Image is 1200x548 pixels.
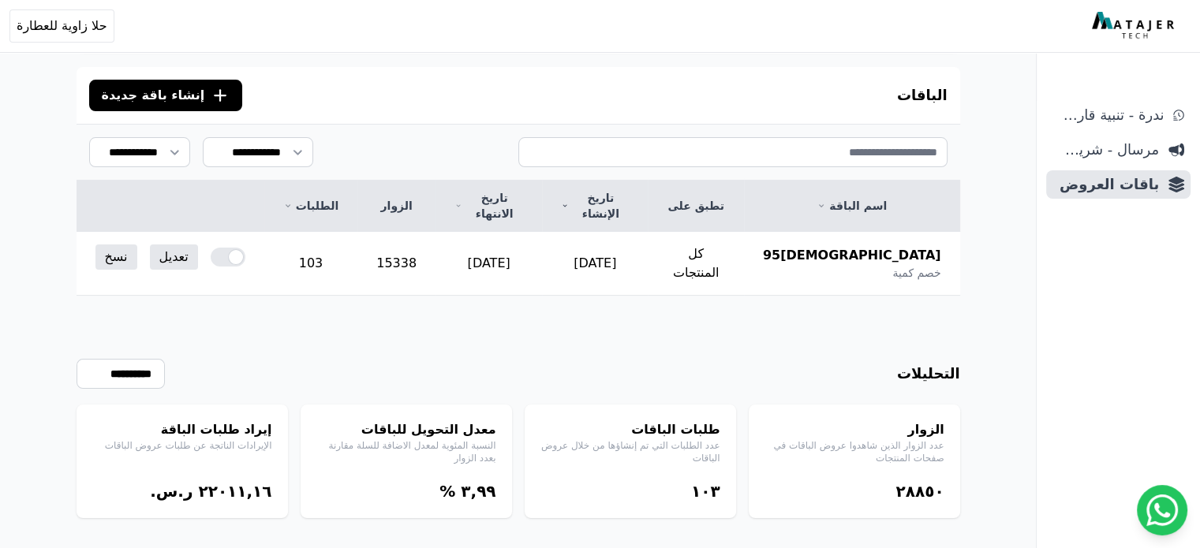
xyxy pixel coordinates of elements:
[92,439,272,452] p: الإيرادات الناتجة عن طلبات عروض الباقات
[150,244,198,270] a: تعديل
[540,420,720,439] h4: طلبات الباقات
[17,17,107,35] span: حلا زاوية للعطارة
[897,363,960,385] h3: التحليلات
[542,232,648,296] td: [DATE]
[540,439,720,464] p: عدد الطلبات التي تم إنشاؤها من خلال عروض الباقات
[892,265,940,281] span: خصم كمية
[9,9,114,43] button: حلا زاوية للعطارة
[454,190,523,222] a: تاريخ الانتهاء
[439,482,455,501] span: %
[1092,12,1178,40] img: MatajerTech Logo
[561,190,629,222] a: تاريخ الإنشاء
[198,482,271,501] bdi: ٢٢۰١١,١٦
[1052,173,1159,196] span: باقات العروض
[95,244,137,270] a: نسخ
[150,482,193,501] span: ر.س.
[764,420,944,439] h4: الزوار
[763,246,941,265] span: [DEMOGRAPHIC_DATA]95
[764,480,944,502] div: ٢٨٨٥۰
[648,181,743,232] th: تطبق على
[283,198,338,214] a: الطلبات
[1052,104,1164,126] span: ندرة - تنبية قارب علي النفاذ
[357,232,436,296] td: 15338
[763,198,941,214] a: اسم الباقة
[436,232,542,296] td: [DATE]
[764,439,944,464] p: عدد الزوار الذين شاهدوا عروض الباقات في صفحات المنتجات
[357,181,436,232] th: الزوار
[316,420,496,439] h4: معدل التحويل للباقات
[316,439,496,464] p: النسبة المئوية لمعدل الاضافة للسلة مقارنة بعدد الزوار
[540,480,720,502] div: ١۰۳
[1052,139,1159,161] span: مرسال - شريط دعاية
[648,232,743,296] td: كل المنتجات
[461,482,495,501] bdi: ۳,٩٩
[92,420,272,439] h4: إيراد طلبات الباقة
[264,232,357,296] td: 103
[89,80,243,111] button: إنشاء باقة جديدة
[102,86,205,105] span: إنشاء باقة جديدة
[897,84,948,106] h3: الباقات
